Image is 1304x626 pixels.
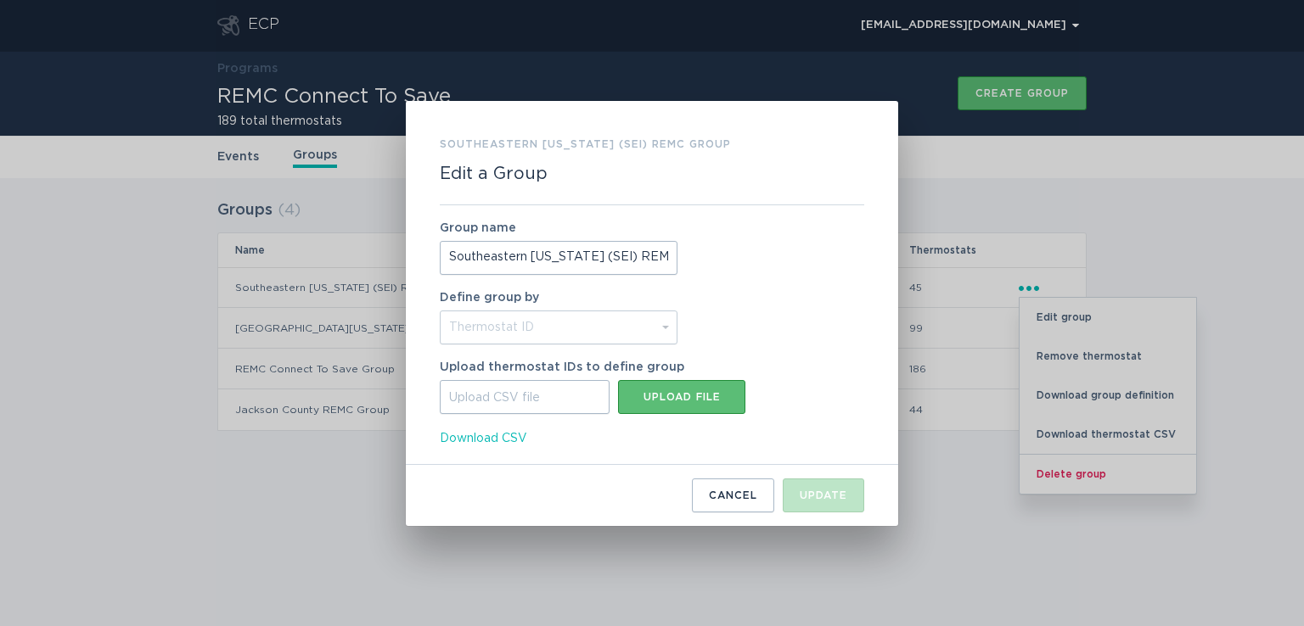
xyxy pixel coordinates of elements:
label: Group name [440,222,677,234]
button: Upload CSV file [618,380,745,414]
h3: Southeastern [US_STATE] (SEI) REMC Group [440,135,731,154]
div: Edit group [406,101,898,526]
button: Cancel [692,478,774,512]
div: Update [800,490,847,500]
div: Upload file [627,392,737,402]
div: Upload CSV file [440,380,610,414]
div: Cancel [709,490,757,500]
span: Download CSV [440,429,527,448]
label: Upload thermostat IDs to define group [440,361,684,373]
h2: Edit a Group [440,164,548,184]
button: Update [783,478,864,512]
label: Define group by [440,292,539,304]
